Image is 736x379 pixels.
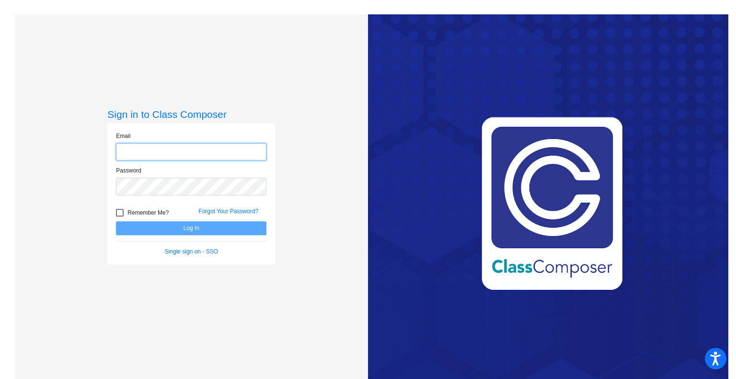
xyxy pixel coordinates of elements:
span: Remember Me? [127,207,169,218]
h3: Sign in to Class Composer [107,108,275,120]
a: Forgot Your Password? [198,208,258,215]
a: Single sign on - SSO [165,248,218,255]
button: Log In [116,221,266,235]
label: Password [116,166,141,175]
label: Email [116,132,130,140]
